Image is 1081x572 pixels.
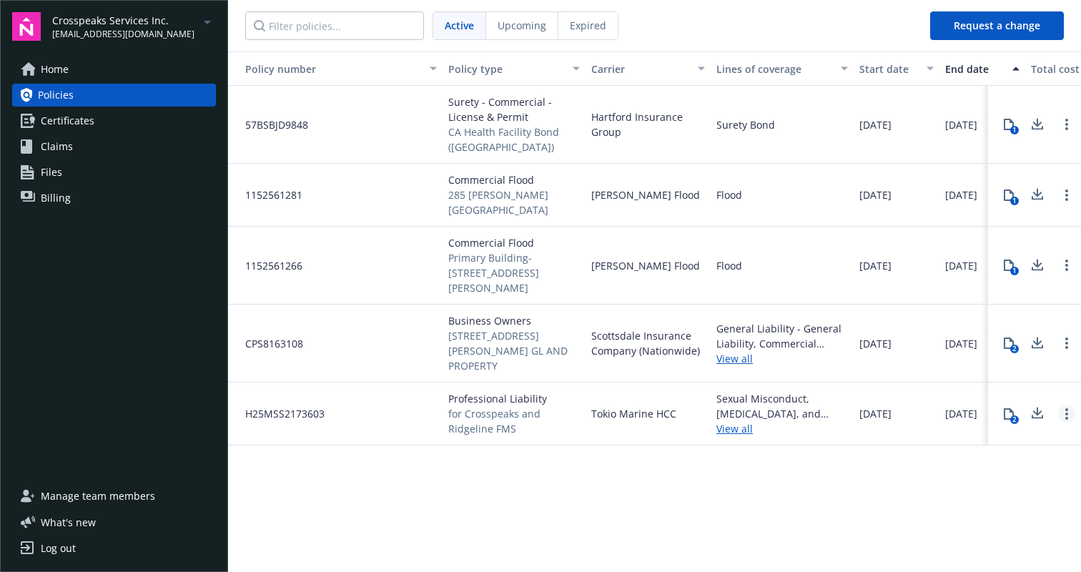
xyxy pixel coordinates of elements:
div: 1 [1010,267,1019,275]
a: Policies [12,84,216,107]
div: 1 [1010,197,1019,205]
button: Request a change [930,11,1064,40]
div: End date [945,61,1004,77]
a: View all [716,421,848,436]
span: [PERSON_NAME] Flood [591,187,700,202]
span: Upcoming [498,18,546,33]
span: [PERSON_NAME] Flood [591,258,700,273]
span: Surety - Commercial - License & Permit [448,94,580,124]
span: Files [41,161,62,184]
button: 1 [994,110,1023,139]
a: View all [716,351,848,366]
button: 1 [994,251,1023,280]
span: [DATE] [945,258,977,273]
div: Lines of coverage [716,61,832,77]
span: Commercial Flood [448,235,580,250]
div: Toggle SortBy [234,61,421,77]
button: Lines of coverage [711,51,854,86]
button: Carrier [586,51,711,86]
input: Filter policies... [245,11,424,40]
a: Open options [1058,116,1075,133]
span: Manage team members [41,485,155,508]
button: 1 [994,181,1023,209]
span: H25MSS2173603 [234,406,325,421]
a: Open options [1058,335,1075,352]
img: navigator-logo.svg [12,12,41,41]
span: 1152561281 [234,187,302,202]
span: Billing [41,187,71,209]
span: Tokio Marine HCC [591,406,676,421]
span: Certificates [41,109,94,132]
button: Crosspeaks Services Inc.[EMAIL_ADDRESS][DOMAIN_NAME]arrowDropDown [52,12,216,41]
span: Professional Liability [448,391,580,406]
span: [DATE] [945,406,977,421]
div: 2 [1010,345,1019,353]
span: 1152561266 [234,258,302,273]
div: Carrier [591,61,689,77]
div: Surety Bond [716,117,775,132]
span: Expired [570,18,606,33]
span: [DATE] [859,336,892,351]
span: What ' s new [41,515,96,530]
a: Home [12,58,216,81]
a: Open options [1058,257,1075,274]
span: [DATE] [859,117,892,132]
button: 2 [994,329,1023,357]
span: Hartford Insurance Group [591,109,705,139]
button: Start date [854,51,939,86]
a: arrowDropDown [199,13,216,30]
div: Sexual Misconduct, [MEDICAL_DATA], and Molestation Liability, General Liability - General Liabili... [716,391,848,421]
a: Files [12,161,216,184]
button: Policy type [443,51,586,86]
span: Scottsdale Insurance Company (Nationwide) [591,328,705,358]
div: 1 [1010,126,1019,134]
div: Start date [859,61,918,77]
span: Active [445,18,474,33]
div: Policy type [448,61,564,77]
span: CPS8163108 [234,336,303,351]
span: for Crosspeaks and Ridgeline FMS [448,406,580,436]
span: Primary Building- [STREET_ADDRESS][PERSON_NAME] [448,250,580,295]
span: Home [41,58,69,81]
span: [DATE] [945,336,977,351]
span: [DATE] [945,187,977,202]
a: Open options [1058,405,1075,423]
span: CA Health Facility Bond ([GEOGRAPHIC_DATA]) [448,124,580,154]
button: 2 [994,400,1023,428]
span: Claims [41,135,73,158]
span: [EMAIL_ADDRESS][DOMAIN_NAME] [52,28,194,41]
span: [STREET_ADDRESS][PERSON_NAME] GL AND PROPERTY [448,328,580,373]
span: [DATE] [859,406,892,421]
a: Claims [12,135,216,158]
a: Billing [12,187,216,209]
div: Log out [41,537,76,560]
button: What's new [12,515,119,530]
a: Manage team members [12,485,216,508]
div: 2 [1010,415,1019,424]
span: 57BSBJD9848 [234,117,308,132]
a: Certificates [12,109,216,132]
div: Policy number [234,61,421,77]
span: Commercial Flood [448,172,580,187]
span: 285 [PERSON_NAME] [GEOGRAPHIC_DATA] [448,187,580,217]
div: Flood [716,187,742,202]
span: Policies [38,84,74,107]
button: End date [939,51,1025,86]
span: [DATE] [945,117,977,132]
span: Crosspeaks Services Inc. [52,13,194,28]
a: Open options [1058,187,1075,204]
span: Business Owners [448,313,580,328]
span: [DATE] [859,258,892,273]
span: [DATE] [859,187,892,202]
div: General Liability - General Liability, Commercial Property [716,321,848,351]
div: Flood [716,258,742,273]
